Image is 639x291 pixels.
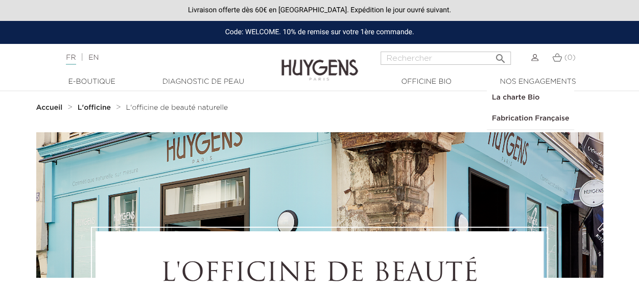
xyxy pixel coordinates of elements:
img: Huygens [281,43,358,82]
strong: L'officine [78,104,111,111]
span: (0) [564,54,576,61]
button:  [491,48,510,62]
input: Rechercher [381,52,511,65]
a: L'officine de beauté naturelle [126,104,228,112]
a: L'officine [78,104,113,112]
a: Fabrication Française [487,108,574,129]
div: | [61,52,258,64]
a: EN [88,54,99,61]
span: L'officine de beauté naturelle [126,104,228,111]
a: Diagnostic de peau [152,77,254,87]
a: Nos engagements [487,77,589,87]
i:  [494,50,507,62]
a: FR [66,54,76,65]
a: E-Boutique [41,77,143,87]
a: Accueil [36,104,65,112]
strong: Accueil [36,104,63,111]
a: La charte Bio [487,87,574,108]
a: Officine Bio [375,77,478,87]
